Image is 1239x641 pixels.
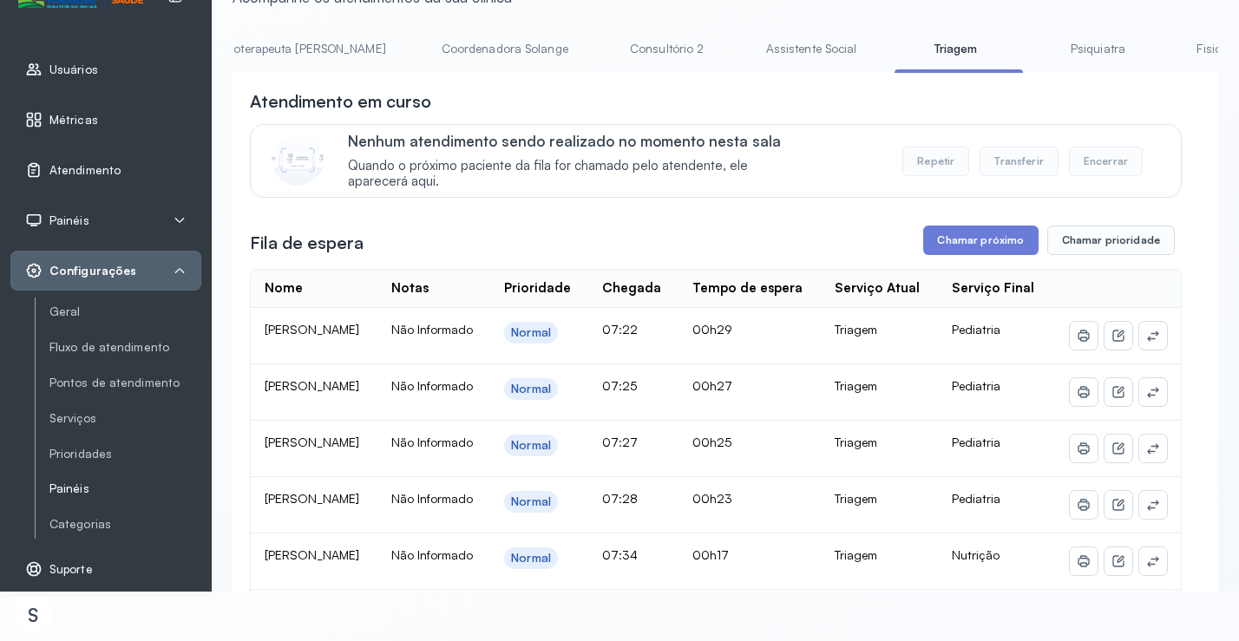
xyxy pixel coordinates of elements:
[265,491,359,506] span: [PERSON_NAME]
[49,113,98,128] span: Métricas
[511,325,551,340] div: Normal
[49,411,201,426] a: Serviços
[391,435,473,449] span: Não Informado
[391,378,473,393] span: Não Informado
[692,280,803,297] div: Tempo de espera
[835,280,920,297] div: Serviço Atual
[952,322,1000,337] span: Pediatria
[692,435,731,449] span: 00h25
[49,443,201,465] a: Prioridades
[692,491,732,506] span: 00h23
[835,435,924,450] div: Triagem
[602,280,661,297] div: Chegada
[952,378,1000,393] span: Pediatria
[835,547,924,563] div: Triagem
[49,372,201,394] a: Pontos de atendimento
[265,378,359,393] span: [PERSON_NAME]
[602,378,637,393] span: 07:25
[606,35,728,63] a: Consultório 2
[391,547,473,562] span: Não Informado
[49,478,201,500] a: Painéis
[49,513,201,535] a: Categorias
[923,226,1038,255] button: Chamar próximo
[511,551,551,566] div: Normal
[602,547,638,562] span: 07:34
[980,147,1059,176] button: Transferir
[952,435,1000,449] span: Pediatria
[265,435,359,449] span: [PERSON_NAME]
[1047,226,1176,255] button: Chamar prioridade
[835,491,924,507] div: Triagem
[49,337,201,358] a: Fluxo de atendimento
[1037,35,1158,63] a: Psiquiatra
[49,408,201,429] a: Serviços
[62,616,140,631] p: Administrador
[952,280,1034,297] div: Serviço Final
[749,35,875,63] a: Assistente Social
[25,111,187,128] a: Métricas
[49,340,201,355] a: Fluxo de atendimento
[895,35,1016,63] a: Triagem
[391,322,473,337] span: Não Informado
[199,35,403,63] a: Fisioterapeuta [PERSON_NAME]
[511,382,551,396] div: Normal
[602,491,638,506] span: 07:28
[25,161,187,179] a: Atendimento
[49,304,201,319] a: Geral
[835,378,924,394] div: Triagem
[504,280,571,297] div: Prioridade
[692,547,729,562] span: 00h17
[348,132,807,150] p: Nenhum atendimento sendo realizado no momento nesta sala
[835,322,924,337] div: Triagem
[62,599,140,616] p: Suporte
[49,213,89,228] span: Painéis
[49,562,93,577] span: Suporte
[902,147,969,176] button: Repetir
[511,494,551,509] div: Normal
[692,378,732,393] span: 00h27
[49,517,201,532] a: Categorias
[49,376,201,390] a: Pontos de atendimento
[348,158,807,191] span: Quando o próximo paciente da fila for chamado pelo atendente, ele aparecerá aqui.
[49,447,201,461] a: Prioridades
[265,547,359,562] span: [PERSON_NAME]
[952,491,1000,506] span: Pediatria
[424,35,586,63] a: Coordenadora Solange
[250,231,364,255] h3: Fila de espera
[602,322,638,337] span: 07:22
[49,163,121,178] span: Atendimento
[49,481,201,496] a: Painéis
[272,134,324,186] img: Imagem de CalloutCard
[49,264,136,278] span: Configurações
[49,301,201,323] a: Geral
[49,62,98,77] span: Usuários
[250,89,431,114] h3: Atendimento em curso
[1069,147,1143,176] button: Encerrar
[265,322,359,337] span: [PERSON_NAME]
[692,322,732,337] span: 00h29
[511,438,551,453] div: Normal
[265,280,303,297] div: Nome
[952,547,1000,562] span: Nutrição
[602,435,638,449] span: 07:27
[25,61,187,78] a: Usuários
[391,280,429,297] div: Notas
[391,491,473,506] span: Não Informado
